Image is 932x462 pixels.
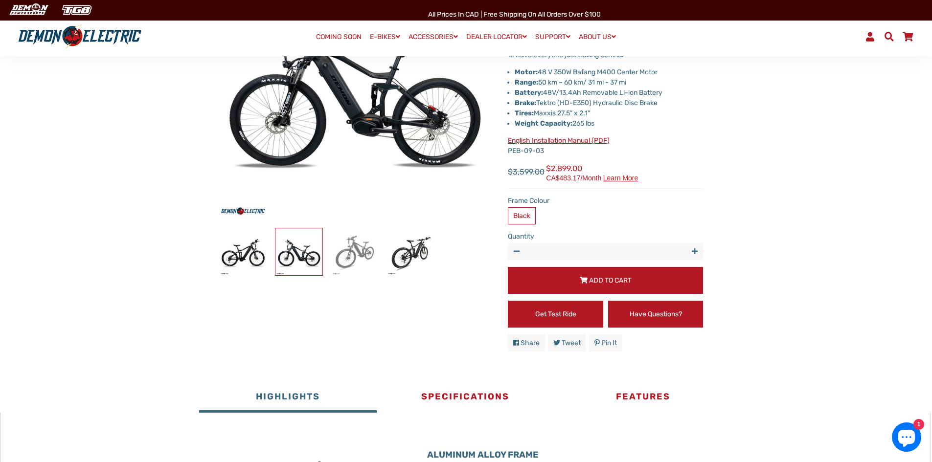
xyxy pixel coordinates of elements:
strong: Range: [515,78,538,87]
strong: Tires: [515,109,534,117]
span: Tweet [562,339,581,347]
a: Get Test Ride [508,301,603,328]
li: Maxxis 27.5” x 2.1" [515,108,703,118]
inbox-online-store-chat: Shopify online store chat [889,422,924,454]
button: Highlights [199,383,377,413]
button: Increase item quantity by one [686,243,703,260]
strong: Battery: [515,88,543,97]
li: 265 lbs [515,118,703,129]
img: Demon Electric [5,2,52,18]
p: PEB-09-03 [508,135,703,156]
strong: Motor: [515,68,538,76]
button: Features [554,383,732,413]
img: TGB Canada [57,2,97,18]
img: Outlaw Mountain eBike - Demon Electric [387,228,434,275]
span: Share [521,339,540,347]
li: 48V/13.4Ah Removable Li-ion Battery [515,88,703,98]
label: Frame Colour [508,196,703,206]
img: Outlaw Mountain eBike - Demon Electric [220,228,267,275]
li: Tektro (HD-E350) Hydraulic Disc Brake [515,98,703,108]
label: Black [508,207,536,224]
a: English Installation Manual (PDF) [508,136,610,145]
span: $2,899.00 [546,163,638,181]
li: 48 V 350W Bafang M400 Center Motor [515,67,703,77]
span: All Prices in CAD | Free shipping on all orders over $100 [428,10,601,19]
strong: Weight Capacity: [515,119,572,128]
li: 50 km – 60 km/ 31 mi - 37 mi [515,77,703,88]
button: Reduce item quantity by one [508,243,525,260]
strong: Brake: [515,99,536,107]
a: DEALER LOCATOR [463,30,530,44]
span: Pin it [601,339,617,347]
img: Outlaw Mountain eBike - Demon Electric [331,228,378,275]
a: COMING SOON [313,30,365,44]
span: $3,599.00 [508,166,545,178]
a: E-BIKES [366,30,404,44]
a: SUPPORT [532,30,574,44]
a: Have Questions? [608,301,704,328]
img: Demon Electric logo [15,24,145,49]
span: Add to Cart [589,276,632,285]
a: ACCESSORIES [405,30,461,44]
button: Specifications [377,383,554,413]
input: quantity [508,243,703,260]
img: Outlaw Mountain eBike - Demon Electric [275,228,322,275]
label: Quantity [508,231,703,242]
h3: ALUMINUM ALLOY FRAME [427,450,732,461]
button: Add to Cart [508,267,703,294]
a: ABOUT US [575,30,619,44]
